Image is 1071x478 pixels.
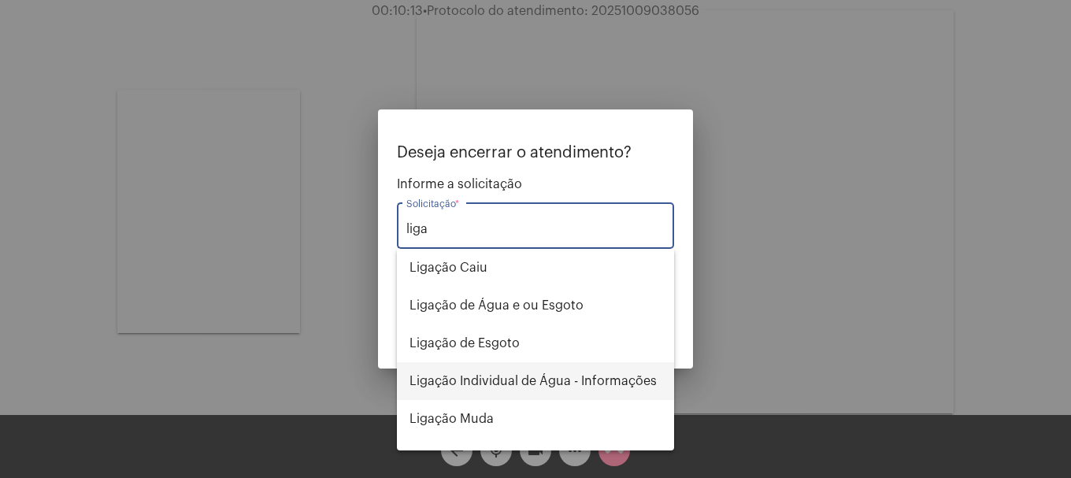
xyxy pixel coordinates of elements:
[409,287,661,324] span: Ligação de Água e ou Esgoto
[397,177,674,191] span: Informe a solicitação
[409,400,661,438] span: Ligação Muda
[409,324,661,362] span: Ligação de Esgoto
[397,144,674,161] p: Deseja encerrar o atendimento?
[409,249,661,287] span: Ligação Caiu
[406,222,665,236] input: Buscar solicitação
[409,438,661,476] span: Religação (informações sobre)
[409,362,661,400] span: Ligação Individual de Água - Informações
